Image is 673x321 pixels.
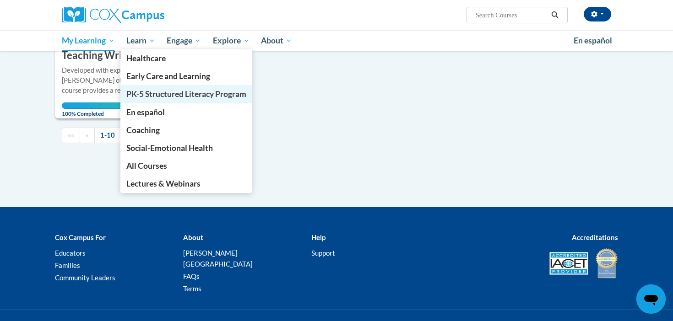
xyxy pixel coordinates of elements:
[120,49,252,67] a: Healthcare
[126,71,210,81] span: Early Care and Learning
[120,67,252,85] a: Early Care and Learning
[62,7,164,23] img: Cox Campus
[62,102,181,117] span: 100% Completed
[574,36,612,45] span: En español
[475,10,548,21] input: Search Courses
[120,157,252,175] a: All Courses
[62,65,181,96] div: Developed with expert contributor Dr. [PERSON_NAME] of Literacy How. This course provides a resea...
[55,249,86,257] a: Educators
[126,89,246,99] span: PK-5 Structured Literacy Program
[207,30,255,51] a: Explore
[48,30,625,51] div: Main menu
[126,53,166,63] span: Healthcare
[94,128,121,144] a: 1-10
[120,121,252,139] a: Coaching
[311,233,326,241] b: Help
[311,249,335,257] a: Support
[56,30,120,51] a: My Learning
[549,252,588,275] img: Accredited IACET® Provider
[213,35,250,46] span: Explore
[126,179,201,188] span: Lectures & Webinars
[548,10,562,21] button: Search
[55,273,115,282] a: Community Leaders
[255,30,299,51] a: About
[126,143,213,153] span: Social-Emotional Health
[62,128,80,144] a: Begining
[55,261,80,269] a: Families
[183,249,253,268] a: [PERSON_NAME][GEOGRAPHIC_DATA]
[126,107,165,117] span: En español
[126,161,167,171] span: All Courses
[261,35,292,46] span: About
[183,272,200,280] a: FAQs
[636,284,666,314] iframe: Button to launch messaging window
[595,247,618,279] img: IDA® Accredited
[62,7,236,23] a: Cox Campus
[62,48,169,63] h3: Teaching Writing to K-3
[120,139,252,157] a: Social-Emotional Health
[568,31,618,50] a: En español
[62,35,114,46] span: My Learning
[183,233,203,241] b: About
[126,35,155,46] span: Learn
[68,131,74,139] span: ««
[126,125,160,135] span: Coaching
[572,233,618,241] b: Accreditations
[86,131,89,139] span: «
[183,284,201,293] a: Terms
[167,35,201,46] span: Engage
[62,102,181,109] div: Your progress
[55,233,106,241] b: Cox Campus For
[584,7,611,21] button: Account Settings
[120,175,252,193] a: Lectures & Webinars
[120,103,252,121] a: En español
[80,128,95,144] a: Previous
[161,30,207,51] a: Engage
[120,30,161,51] a: Learn
[120,85,252,103] a: PK-5 Structured Literacy Program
